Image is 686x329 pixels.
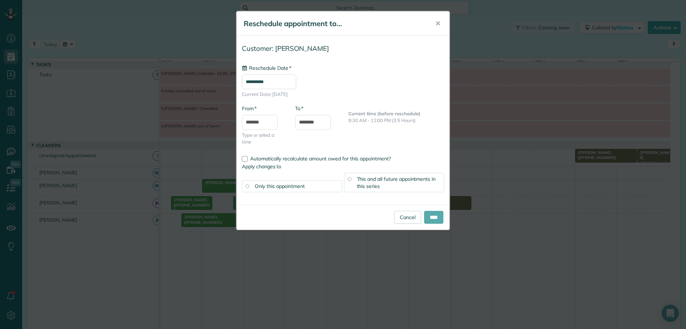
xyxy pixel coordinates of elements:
[242,45,444,52] h4: Customer: [PERSON_NAME]
[242,91,444,98] span: Current Date: [DATE]
[242,132,284,145] span: Type or select a time
[357,176,436,189] span: This and all future appointments in this series
[394,211,421,224] a: Cancel
[435,19,441,28] span: ✕
[244,19,425,29] h5: Reschedule appointment to...
[348,177,351,181] input: This and all future appointments in this series
[348,111,421,116] b: Current time (before reschedule)
[250,155,391,162] span: Automatically recalculate amount owed for this appointment?
[245,184,249,188] input: Only this appointment
[242,64,291,72] label: Reschedule Date
[255,183,305,189] span: Only this appointment
[242,163,444,170] label: Apply changes to
[242,105,257,112] label: From
[295,105,303,112] label: To
[348,117,444,124] p: 8:30 AM - 12:00 PM (3.5 Hours)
